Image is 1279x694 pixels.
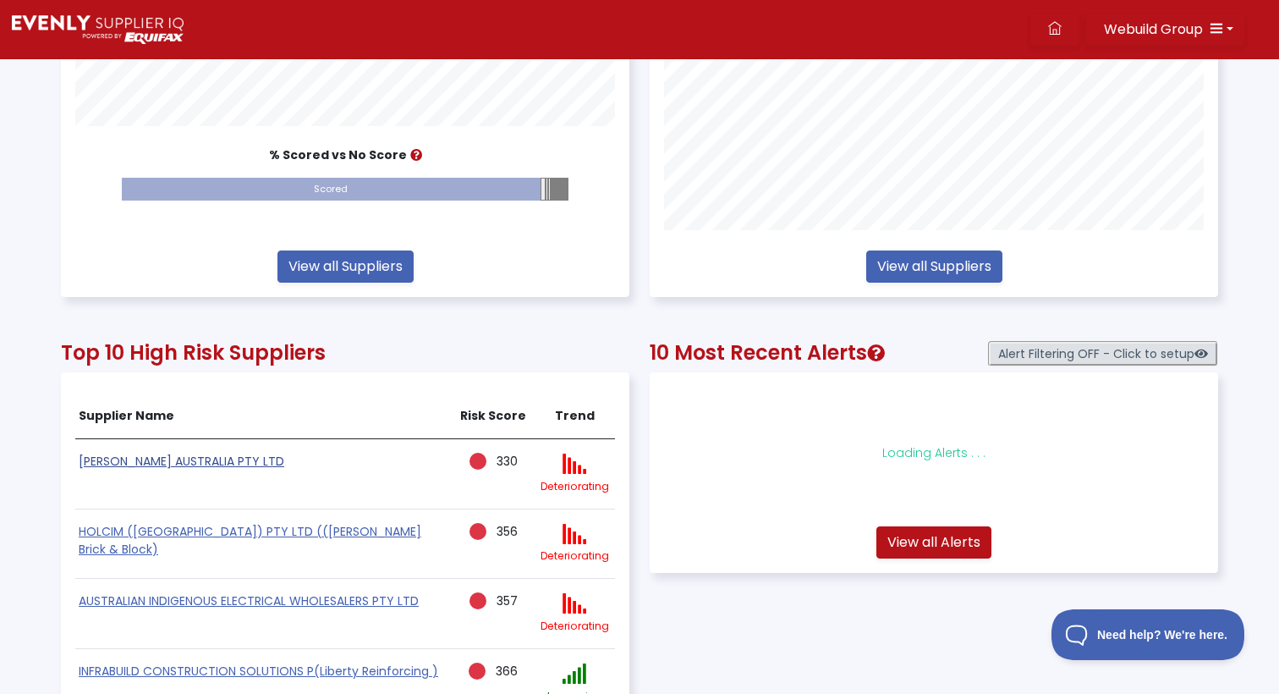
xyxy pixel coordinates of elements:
span: 366 [496,663,518,680]
a: View all Suppliers [277,251,414,283]
p: Loading Alerts . . . [689,444,1178,462]
span: Alert Filtering OFF - Click to setup [988,341,1218,366]
span: 357 [497,592,518,609]
span: 356 [497,523,518,540]
a: View all Suppliers [866,251,1002,283]
button: Webuild Group [1086,14,1244,46]
small: Deteriorating [541,479,609,493]
th: Supplier Name [75,394,453,439]
small: Deteriorating [541,548,609,563]
span: 330 [497,453,518,470]
th: Risk Score [453,394,535,439]
span: Webuild Group [1104,19,1203,39]
div: Scored [122,178,540,201]
a: HOLCIM ([GEOGRAPHIC_DATA]) PTY LTD (([PERSON_NAME] Brick & Block) [79,523,421,558]
p: % Scored vs No Score [65,146,625,164]
th: Trend [534,394,615,439]
a: AUSTRALIAN INDIGENOUS ELECTRICAL WHOLESALERS PTY LTD [79,592,419,609]
h2: Top 10 High Risk Suppliers [61,341,629,366]
small: Deteriorating [541,619,609,633]
iframe: Toggle Customer Support [1051,609,1245,660]
a: [PERSON_NAME] AUSTRALIA PTY LTD [79,453,284,470]
a: View all Alerts [876,526,991,559]
img: Supply Predict [12,15,184,44]
h2: 10 Most Recent Alerts [650,341,1218,366]
a: INFRABUILD CONSTRUCTION SOLUTIONS P(Liberty Reinforcing ) [79,663,438,680]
